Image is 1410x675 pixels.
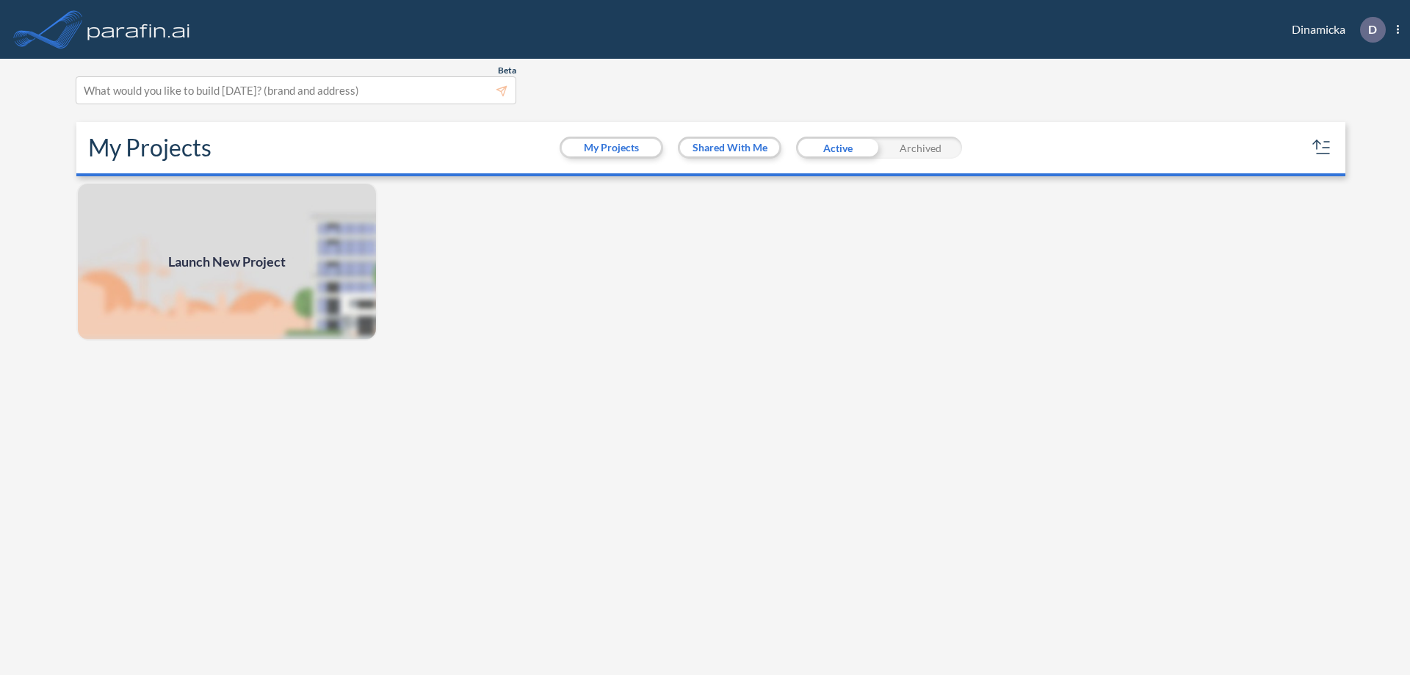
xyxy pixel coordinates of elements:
[88,134,211,162] h2: My Projects
[76,182,377,341] img: add
[796,137,879,159] div: Active
[879,137,962,159] div: Archived
[1270,17,1399,43] div: Dinamicka
[680,139,779,156] button: Shared With Me
[84,15,193,44] img: logo
[498,65,516,76] span: Beta
[168,252,286,272] span: Launch New Project
[76,182,377,341] a: Launch New Project
[562,139,661,156] button: My Projects
[1368,23,1377,36] p: D
[1310,136,1334,159] button: sort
